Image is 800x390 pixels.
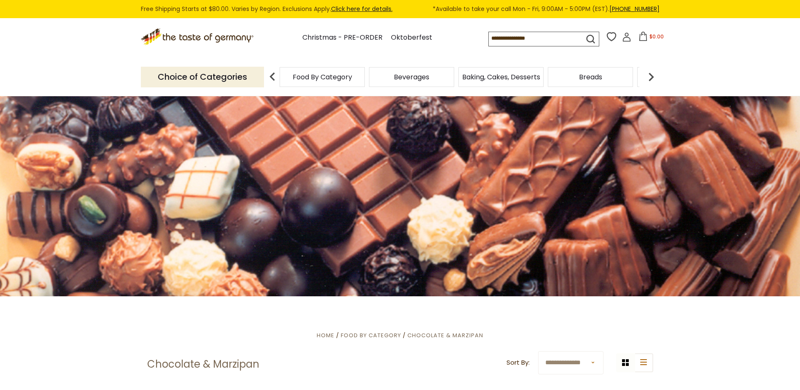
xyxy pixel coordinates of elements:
span: *Available to take your call Mon - Fri, 9:00AM - 5:00PM (EST). [433,4,660,14]
p: Choice of Categories [141,67,264,87]
a: Christmas - PRE-ORDER [302,32,382,43]
a: Chocolate & Marzipan [407,331,483,339]
img: previous arrow [264,68,281,85]
a: [PHONE_NUMBER] [609,5,660,13]
h1: Chocolate & Marzipan [147,358,259,371]
span: $0.00 [649,33,664,40]
a: Food By Category [293,74,352,80]
a: Food By Category [341,331,401,339]
div: Free Shipping Starts at $80.00. Varies by Region. Exclusions Apply. [141,4,660,14]
img: next arrow [643,68,660,85]
a: Oktoberfest [391,32,432,43]
a: Home [317,331,334,339]
a: Baking, Cakes, Desserts [462,74,540,80]
a: Click here for details. [331,5,393,13]
label: Sort By: [506,357,530,368]
button: $0.00 [633,32,669,44]
a: Breads [579,74,602,80]
a: Beverages [394,74,429,80]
